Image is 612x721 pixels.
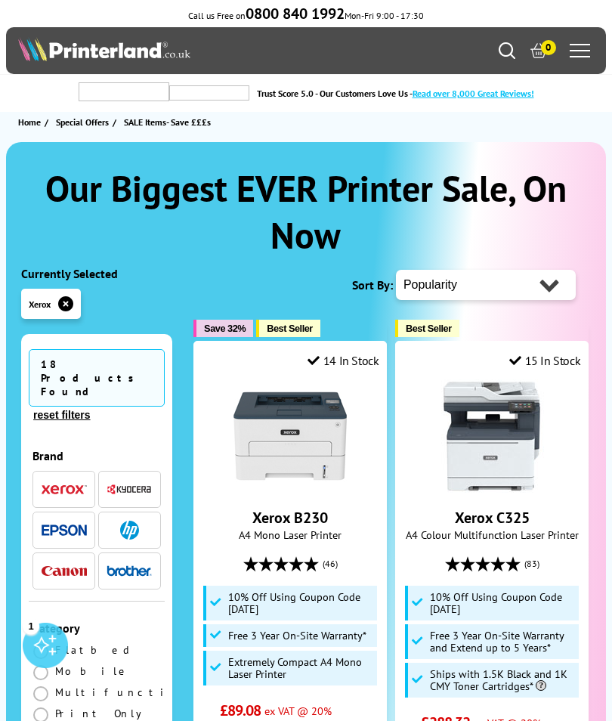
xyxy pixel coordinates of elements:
span: 18 Products Found [29,349,165,407]
div: Currently Selected [21,266,172,281]
a: 0 [530,42,547,59]
img: Xerox C325 [435,379,549,493]
span: Free 3 Year On-Site Warranty* [228,630,366,642]
img: Brother [107,565,152,576]
span: Extremely Compact A4 Mono Laser Printer [228,656,373,680]
button: reset filters [29,408,94,422]
h1: Our Biggest EVER Printer Sale, On Now [21,165,591,258]
img: Xerox [42,484,87,495]
button: Best Seller [395,320,459,337]
img: Printerland Logo [18,37,190,61]
img: trustpilot rating [79,82,169,101]
button: Canon [37,561,91,581]
span: ex VAT @ 20% [264,704,332,718]
button: Best Seller [256,320,320,337]
img: Kyocera [107,484,152,495]
span: Mobile [55,664,130,678]
button: HP [102,520,156,540]
span: Save 32% [204,323,246,334]
span: Ships with 1.5K Black and 1K CMY Toner Cartridges* [430,668,575,692]
span: Print Only [55,707,153,720]
b: 0800 840 1992 [246,4,345,23]
span: A4 Colour Multifunction Laser Printer [403,528,580,542]
span: Sort By: [352,277,393,292]
img: Canon [42,566,87,576]
span: Best Seller [406,323,452,334]
a: Home [18,114,45,130]
div: 1 [23,617,39,634]
span: (46) [323,549,338,578]
span: Best Seller [267,323,313,334]
span: Multifunction [55,685,197,699]
a: Printerland Logo [18,37,306,64]
a: Trust Score 5.0 - Our Customers Love Us -Read over 8,000 Great Reviews! [257,88,534,99]
span: Flatbed [55,643,134,657]
span: Special Offers [56,114,109,130]
div: 15 In Stock [509,353,580,368]
div: 14 In Stock [308,353,379,368]
span: Xerox [29,299,51,310]
button: Epson [37,520,91,540]
a: Xerox B230 [252,508,328,528]
a: Search [499,42,515,59]
span: £89.08 [220,701,261,720]
div: Category [32,620,161,636]
img: Epson [42,525,87,536]
span: Read over 8,000 Great Reviews! [413,88,534,99]
span: Free 3 Year On-Site Warranty and Extend up to 5 Years* [430,630,575,654]
span: 10% Off Using Coupon Code [DATE] [430,591,575,615]
a: Xerox C325 [455,508,530,528]
span: A4 Mono Laser Printer [202,528,379,542]
button: Xerox [37,479,91,500]
a: Xerox C325 [435,481,549,496]
button: Brother [102,561,156,581]
a: Special Offers [56,114,113,130]
img: trustpilot rating [169,85,249,101]
img: HP [120,521,139,540]
span: (83) [524,549,539,578]
div: Brand [32,448,161,463]
span: SALE Items- Save £££s [124,116,211,128]
button: Save 32% [193,320,253,337]
img: Xerox B230 [233,379,347,493]
button: Kyocera [102,479,156,500]
span: 0 [541,40,556,55]
a: Xerox B230 [233,481,347,496]
span: 10% Off Using Coupon Code [DATE] [228,591,373,615]
a: 0800 840 1992 [246,10,345,21]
